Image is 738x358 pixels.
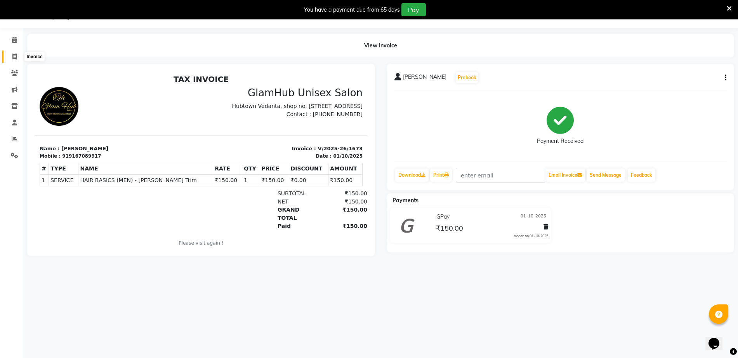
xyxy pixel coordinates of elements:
th: NAME [43,91,178,103]
span: HAIR BASICS (MEN) - [PERSON_NAME] Trim [45,105,176,113]
span: Payments [392,197,418,204]
td: SERVICE [14,103,43,115]
td: ₹0.00 [254,103,293,115]
a: Feedback [628,169,655,182]
td: ₹150.00 [178,103,207,115]
div: ₹150.00 [285,126,332,134]
div: Date : [281,81,297,88]
th: DISCOUNT [254,91,293,103]
span: GPay [436,213,450,221]
p: Contact : [PHONE_NUMBER] [171,39,328,47]
div: GRAND TOTAL [238,134,285,151]
div: Mobile : [5,81,26,88]
input: enter email [456,168,545,182]
a: Print [430,169,452,182]
div: 919167089917 [27,81,66,88]
p: Invoice : V/2025-26/1673 [171,73,328,81]
div: 01/10/2025 [298,81,328,88]
div: You have a payment due from 65 days [304,6,400,14]
span: [PERSON_NAME] [403,73,446,84]
div: ₹150.00 [285,118,332,126]
button: Pay [401,3,426,16]
th: RATE [178,91,207,103]
div: Added on 01-10-2025 [514,233,548,239]
th: QTY [207,91,225,103]
div: Payment Received [537,137,583,145]
span: 01-10-2025 [521,213,546,221]
td: 1 [5,103,14,115]
iframe: chat widget [705,327,730,350]
td: ₹150.00 [293,103,328,115]
div: SUBTOTAL [238,118,285,126]
p: Please visit again ! [5,168,328,175]
h2: TAX INVOICE [5,3,328,12]
th: # [5,91,14,103]
button: Prebook [456,72,478,83]
div: ₹150.00 [285,151,332,159]
td: ₹150.00 [225,103,254,115]
a: Download [395,169,429,182]
th: AMOUNT [293,91,328,103]
button: Send Message [587,169,625,182]
th: PRICE [225,91,254,103]
div: NET [238,126,285,134]
button: Email Invoice [545,169,585,182]
th: TYPE [14,91,43,103]
div: Paid [238,151,285,159]
div: View Invoice [27,34,734,57]
p: Name : [PERSON_NAME] [5,73,161,81]
div: ₹150.00 [285,134,332,151]
h3: GlamHub Unisex Salon [171,16,328,28]
p: Hubtown Vedanta, shop no. [STREET_ADDRESS] [171,31,328,39]
td: 1 [207,103,225,115]
div: Invoice [24,52,44,61]
span: ₹150.00 [436,224,463,235]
